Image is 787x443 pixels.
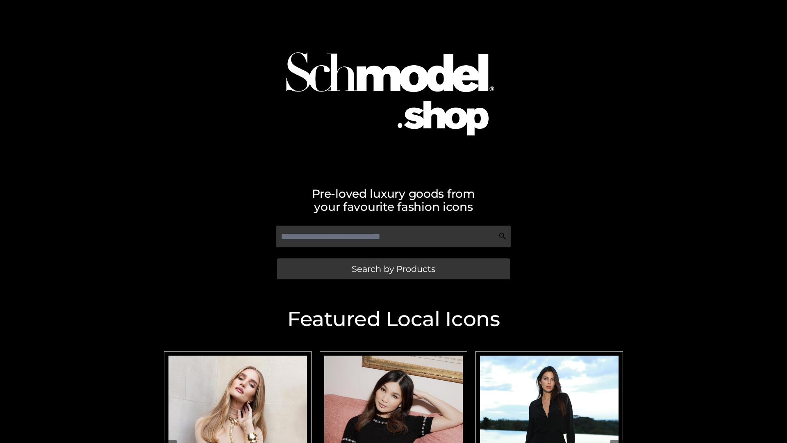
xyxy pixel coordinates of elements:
a: Search by Products [277,258,510,279]
h2: Featured Local Icons​ [160,309,627,329]
h2: Pre-loved luxury goods from your favourite fashion icons [160,187,627,213]
span: Search by Products [352,265,435,273]
img: Search Icon [498,232,507,240]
